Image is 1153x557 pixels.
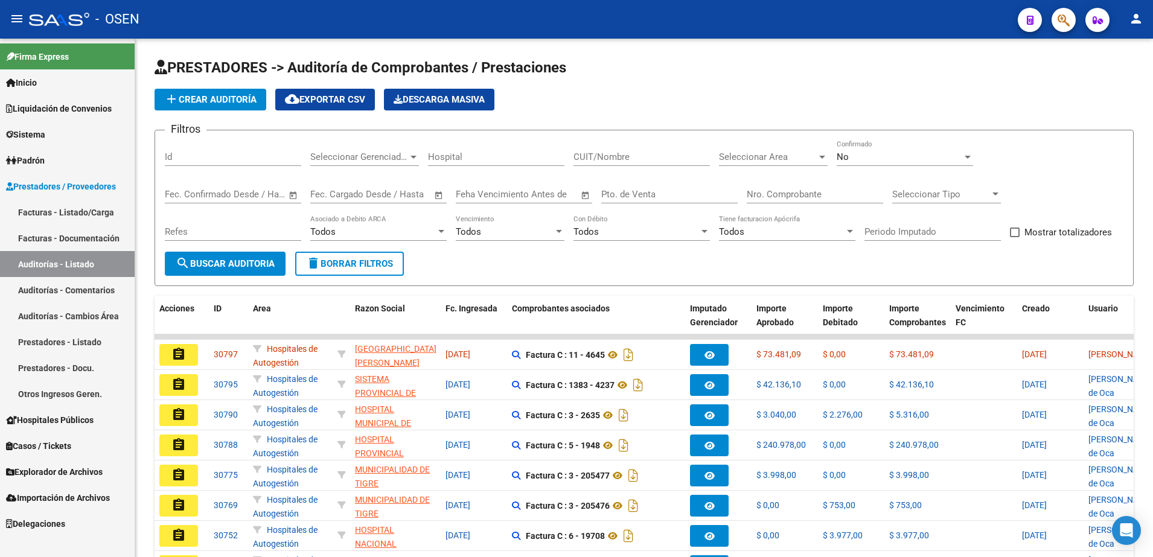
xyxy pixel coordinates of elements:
[253,404,318,428] span: Hospitales de Autogestión
[1088,465,1153,488] span: [PERSON_NAME] de Oca
[1088,404,1153,428] span: [PERSON_NAME] de Oca
[956,304,1004,327] span: Vencimiento FC
[6,491,110,504] span: Importación de Archivos
[6,517,65,530] span: Delegaciones
[176,256,190,270] mat-icon: search
[248,296,333,349] datatable-header-cell: Area
[446,500,470,510] span: [DATE]
[253,374,318,398] span: Hospitales de Autogestión
[350,296,441,349] datatable-header-cell: Razon Social
[355,372,436,398] div: - 30691822849
[756,349,801,359] span: $ 73.481,09
[275,89,375,110] button: Exportar CSV
[355,342,436,368] div: - 30999275474
[171,377,186,392] mat-icon: assignment
[526,380,615,390] strong: Factura C : 1383 - 4237
[310,151,408,162] span: Seleccionar Gerenciador
[823,470,846,480] span: $ 0,00
[6,465,103,479] span: Explorador de Archivos
[295,252,404,276] button: Borrar Filtros
[214,349,238,359] span: 30797
[818,296,884,349] datatable-header-cell: Importe Debitado
[384,89,494,110] app-download-masive: Descarga masiva de comprobantes (adjuntos)
[823,500,855,510] span: $ 753,00
[171,347,186,361] mat-icon: assignment
[621,345,636,364] i: Descargar documento
[1017,296,1084,349] datatable-header-cell: Creado
[164,92,179,106] mat-icon: add
[384,89,494,110] button: Descarga Masiva
[214,410,238,419] span: 30790
[616,436,631,455] i: Descargar documento
[394,94,485,105] span: Descarga Masiva
[370,189,429,200] input: Fecha fin
[355,523,436,549] div: - 30635976809
[1022,304,1050,313] span: Creado
[1022,410,1047,419] span: [DATE]
[446,470,470,480] span: [DATE]
[6,413,94,427] span: Hospitales Públicos
[6,180,116,193] span: Prestadores / Proveedores
[690,304,738,327] span: Imputado Gerenciador
[155,89,266,110] button: Crear Auditoría
[625,496,641,515] i: Descargar documento
[1024,225,1112,240] span: Mostrar totalizadores
[951,296,1017,349] datatable-header-cell: Vencimiento FC
[752,296,818,349] datatable-header-cell: Importe Aprobado
[446,440,470,450] span: [DATE]
[355,463,436,488] div: - 30999284899
[1084,296,1150,349] datatable-header-cell: Usuario
[6,50,69,63] span: Firma Express
[171,528,186,543] mat-icon: assignment
[432,188,446,202] button: Open calendar
[507,296,685,349] datatable-header-cell: Comprobantes asociados
[306,256,321,270] mat-icon: delete
[165,252,286,276] button: Buscar Auditoria
[616,406,631,425] i: Descargar documento
[253,465,318,488] span: Hospitales de Autogestión
[1022,530,1047,540] span: [DATE]
[1022,470,1047,480] span: [DATE]
[889,380,934,389] span: $ 42.136,10
[165,189,214,200] input: Fecha inicio
[719,226,744,237] span: Todos
[1088,374,1153,398] span: [PERSON_NAME] de Oca
[719,151,817,162] span: Seleccionar Area
[306,258,393,269] span: Borrar Filtros
[526,531,605,541] strong: Factura C : 6 - 19708
[1088,434,1153,458] span: [PERSON_NAME] de Oca
[253,344,318,368] span: Hospitales de Autogestión
[225,189,283,200] input: Fecha fin
[176,258,275,269] span: Buscar Auditoria
[6,128,45,141] span: Sistema
[526,350,605,360] strong: Factura C : 11 - 4645
[214,470,238,480] span: 30775
[446,380,470,389] span: [DATE]
[285,94,365,105] span: Exportar CSV
[6,439,71,453] span: Casos / Tickets
[1088,304,1118,313] span: Usuario
[171,438,186,452] mat-icon: assignment
[889,470,929,480] span: $ 3.998,00
[889,410,929,419] span: $ 5.316,00
[889,530,929,540] span: $ 3.977,00
[456,226,481,237] span: Todos
[446,304,497,313] span: Fc. Ingresada
[1088,525,1153,549] span: [PERSON_NAME] de Oca
[685,296,752,349] datatable-header-cell: Imputado Gerenciador
[889,440,939,450] span: $ 240.978,00
[171,468,186,482] mat-icon: assignment
[1088,349,1153,359] span: [PERSON_NAME]
[573,226,599,237] span: Todos
[823,380,846,389] span: $ 0,00
[526,441,600,450] strong: Factura C : 5 - 1948
[446,349,470,359] span: [DATE]
[526,471,610,480] strong: Factura C : 3 - 205477
[164,94,257,105] span: Crear Auditoría
[756,410,796,419] span: $ 3.040,00
[823,440,846,450] span: $ 0,00
[355,344,436,368] span: [GEOGRAPHIC_DATA][PERSON_NAME]
[837,151,849,162] span: No
[6,154,45,167] span: Padrón
[823,410,863,419] span: $ 2.276,00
